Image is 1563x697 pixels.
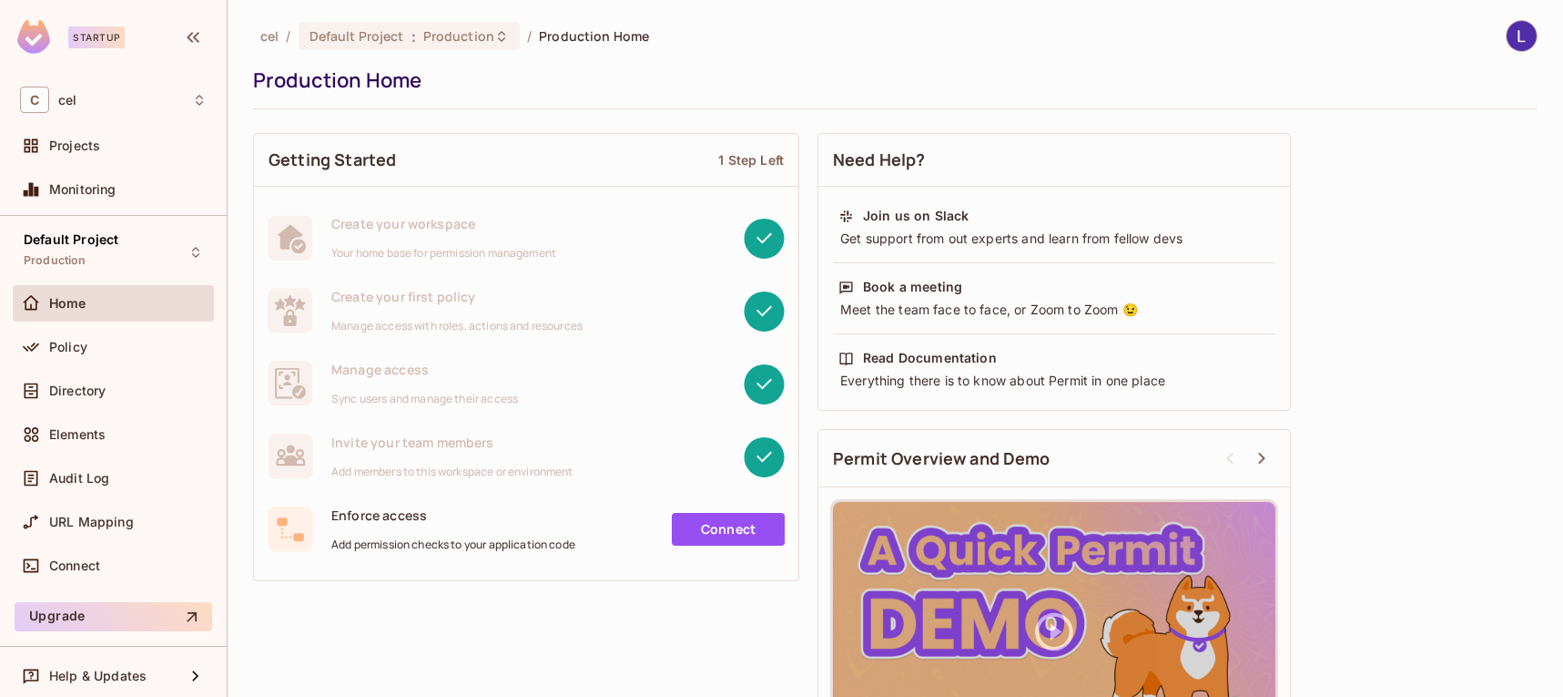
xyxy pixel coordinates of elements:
[24,232,118,247] span: Default Project
[331,288,583,305] span: Create your first policy
[49,471,109,486] span: Audit Log
[833,447,1050,470] span: Permit Overview and Demo
[838,372,1270,390] div: Everything there is to know about Permit in one place
[68,26,125,48] div: Startup
[49,384,106,398] span: Directory
[286,27,290,45] li: /
[527,27,532,45] li: /
[863,349,997,367] div: Read Documentation
[49,669,147,683] span: Help & Updates
[49,182,117,197] span: Monitoring
[331,319,583,333] span: Manage access with roles, actions and resources
[49,340,87,354] span: Policy
[838,230,1270,248] div: Get support from out experts and learn from fellow devs
[331,361,518,378] span: Manage access
[411,29,417,44] span: :
[718,151,784,169] div: 1 Step Left
[838,301,1270,319] div: Meet the team face to face, or Zoom to Zoom 😉
[49,515,134,529] span: URL Mapping
[58,93,76,108] span: Workspace: cel
[20,87,49,113] span: C
[331,215,556,232] span: Create your workspace
[49,427,106,442] span: Elements
[863,207,969,225] div: Join us on Slack
[1507,21,1537,51] img: Luis Lanza
[331,507,575,524] span: Enforce access
[17,20,50,54] img: SReyMgAAAABJRU5ErkJggg==
[833,149,926,171] span: Need Help?
[331,538,575,552] span: Add permission checks to your application code
[423,27,494,45] span: Production
[331,465,573,479] span: Add members to this workspace or environment
[49,296,86,311] span: Home
[269,149,396,171] span: Getting Started
[331,434,573,451] span: Invite your team members
[863,278,962,296] div: Book a meeting
[331,392,518,406] span: Sync users and manage their access
[15,602,212,631] button: Upgrade
[539,27,649,45] span: Production Home
[331,246,556,261] span: Your home base for permission management
[49,559,100,573] span: Connect
[260,27,279,45] span: the active workspace
[24,253,86,268] span: Production
[672,513,785,546] a: Connect
[310,27,404,45] span: Default Project
[253,67,1528,94] div: Production Home
[49,138,100,153] span: Projects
